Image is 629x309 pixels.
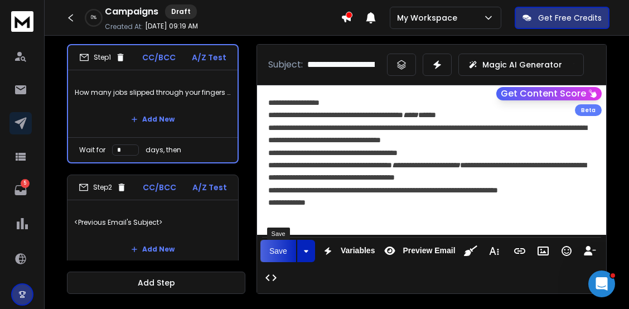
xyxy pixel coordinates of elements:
p: CC/BCC [143,182,176,193]
p: How many jobs slipped through your fingers last week, {{firstName}}? [75,77,231,108]
div: Beta [575,104,602,116]
div: Draft [165,4,197,19]
img: logo [11,11,33,32]
p: Wait for [79,146,105,154]
p: 5 [21,179,30,188]
button: Save [260,240,296,262]
button: Get Free Credits [515,7,609,29]
p: [DATE] 09:19 AM [145,22,198,31]
p: Subject: [268,58,303,71]
button: Preview Email [379,240,457,262]
p: <Previous Email's Subject> [74,207,231,238]
div: Step 2 [79,182,127,192]
p: 0 % [91,15,96,21]
div: Step 1 [79,52,125,62]
h1: Campaigns [105,5,158,18]
button: Emoticons [556,240,577,262]
div: Save [267,228,290,240]
li: Step2CC/BCCA/Z Test<Previous Email's Subject>Add NewWait fordays, then [67,175,239,293]
button: Clean HTML [460,240,481,262]
p: Get Free Credits [538,12,602,23]
p: CC/BCC [142,52,176,63]
iframe: Intercom live chat [588,271,615,297]
button: More Text [483,240,505,262]
p: A/Z Test [192,182,227,193]
button: Get Content Score [496,87,602,100]
button: Variables [317,240,378,262]
button: Add New [122,108,183,131]
button: Add Step [67,272,245,294]
span: Preview Email [400,246,457,255]
p: A/Z Test [192,52,226,63]
button: Code View [260,267,282,289]
p: Magic AI Generator [482,59,562,70]
span: Variables [338,246,378,255]
button: Insert Unsubscribe Link [579,240,601,262]
button: Magic AI Generator [458,54,584,76]
button: Add New [122,238,183,260]
p: Created At: [105,22,143,31]
li: Step1CC/BCCA/Z TestHow many jobs slipped through your fingers last week, {{firstName}}?Add NewWai... [67,44,239,163]
p: days, then [146,146,181,154]
a: 5 [9,179,32,201]
p: My Workspace [397,12,462,23]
